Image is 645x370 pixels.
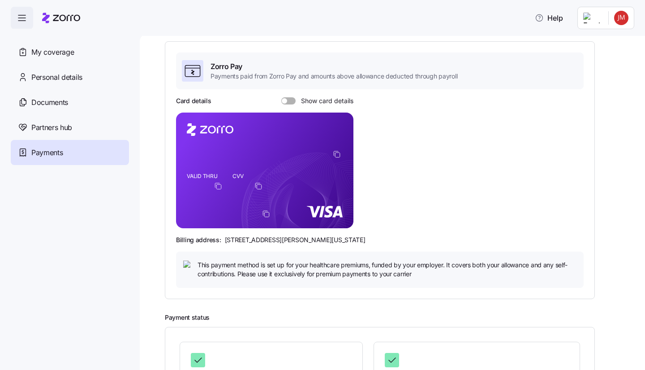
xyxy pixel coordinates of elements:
button: copy-to-clipboard [262,210,270,218]
span: This payment method is set up for your healthcare premiums, funded by your employer. It covers bo... [198,261,576,279]
span: Help [535,13,563,23]
img: 0f91c8bf362c3e346bb7bb1181bfe38d [614,11,628,25]
button: copy-to-clipboard [333,150,341,158]
a: My coverage [11,39,129,65]
a: Personal details [11,65,129,90]
span: Payments paid from Zorro Pay and amounts above allowance deducted through payroll [211,72,457,81]
h3: Card details [176,96,211,105]
a: Documents [11,90,129,115]
button: copy-to-clipboard [254,182,262,190]
tspan: CVV [232,173,244,179]
span: Show card details [296,97,353,104]
span: [STREET_ADDRESS][PERSON_NAME][US_STATE] [225,235,365,244]
button: copy-to-clipboard [214,182,222,190]
span: My coverage [31,47,74,58]
a: Payments [11,140,129,165]
h2: Payment status [165,313,632,322]
img: icon bulb [183,261,194,271]
span: Billing address: [176,235,221,244]
tspan: VALID THRU [187,173,218,179]
span: Partners hub [31,122,72,133]
span: Zorro Pay [211,61,457,72]
a: Partners hub [11,115,129,140]
button: Help [528,9,570,27]
img: Employer logo [583,13,601,23]
span: Documents [31,97,68,108]
span: Payments [31,147,63,158]
span: Personal details [31,72,82,83]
